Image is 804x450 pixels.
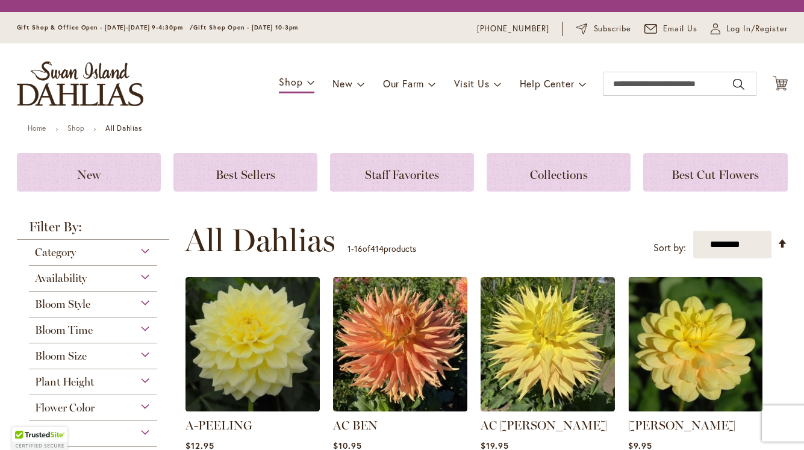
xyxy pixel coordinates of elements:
[333,277,467,411] img: AC BEN
[628,277,762,411] img: AHOY MATEY
[17,220,170,240] strong: Filter By:
[487,153,631,192] a: Collections
[216,167,275,182] span: Best Sellers
[35,272,87,285] span: Availability
[347,239,416,258] p: - of products
[594,23,632,35] span: Subscribe
[17,23,194,31] span: Gift Shop & Office Open - [DATE]-[DATE] 9-4:30pm /
[576,23,631,35] a: Subscribe
[672,167,759,182] span: Best Cut Flowers
[67,123,84,133] a: Shop
[17,153,161,192] a: New
[279,75,302,88] span: Shop
[454,77,489,90] span: Visit Us
[77,167,101,182] span: New
[354,243,363,254] span: 16
[530,167,588,182] span: Collections
[726,23,788,35] span: Log In/Register
[365,167,439,182] span: Staff Favorites
[481,418,607,433] a: AC [PERSON_NAME]
[628,402,762,414] a: AHOY MATEY
[185,418,252,433] a: A-PEELING
[9,407,43,441] iframe: Launch Accessibility Center
[35,298,90,311] span: Bloom Style
[653,237,686,259] label: Sort by:
[644,23,697,35] a: Email Us
[330,153,474,192] a: Staff Favorites
[333,418,378,433] a: AC BEN
[477,23,550,35] a: [PHONE_NUMBER]
[481,402,615,414] a: AC Jeri
[185,402,320,414] a: A-Peeling
[28,123,46,133] a: Home
[643,153,787,192] a: Best Cut Flowers
[35,323,93,337] span: Bloom Time
[711,23,788,35] a: Log In/Register
[520,77,575,90] span: Help Center
[173,153,317,192] a: Best Sellers
[35,246,76,259] span: Category
[35,349,87,363] span: Bloom Size
[105,123,142,133] strong: All Dahlias
[193,23,298,31] span: Gift Shop Open - [DATE] 10-3pm
[663,23,697,35] span: Email Us
[185,222,335,258] span: All Dahlias
[333,402,467,414] a: AC BEN
[383,77,424,90] span: Our Farm
[185,277,320,411] img: A-Peeling
[481,277,615,411] img: AC Jeri
[733,75,744,94] button: Search
[370,243,384,254] span: 414
[628,418,735,433] a: [PERSON_NAME]
[35,375,94,389] span: Plant Height
[35,401,95,414] span: Flower Color
[17,61,143,106] a: store logo
[332,77,352,90] span: New
[347,243,351,254] span: 1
